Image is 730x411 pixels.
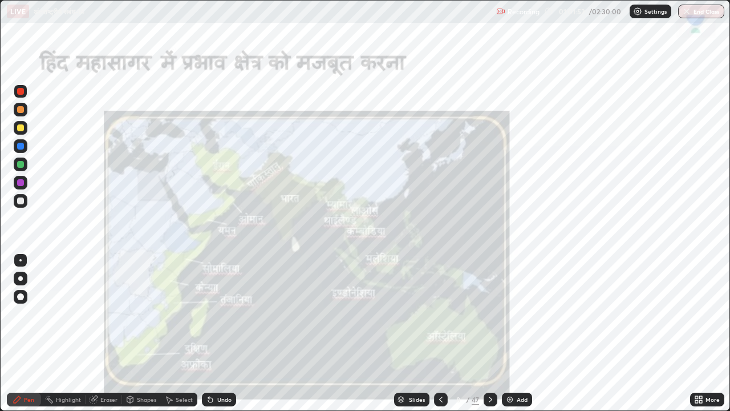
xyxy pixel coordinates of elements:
div: 8 [452,396,464,403]
div: Add [517,397,528,402]
div: Eraser [100,397,117,402]
div: Shapes [137,397,156,402]
div: / [466,396,469,403]
img: recording.375f2c34.svg [496,7,505,16]
button: End Class [678,5,724,18]
div: More [705,397,720,402]
p: Settings [644,9,667,14]
div: 47 [472,394,479,405]
div: Slides [409,397,425,402]
div: Highlight [56,397,81,402]
p: अंतर्राष्ट्रीय संबंध-14 [34,7,84,16]
p: LIVE [10,7,26,16]
img: end-class-cross [682,7,691,16]
div: Undo [217,397,232,402]
div: Select [176,397,193,402]
img: add-slide-button [505,395,514,404]
p: Recording [508,7,540,16]
img: class-settings-icons [633,7,642,16]
div: Pen [24,397,34,402]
